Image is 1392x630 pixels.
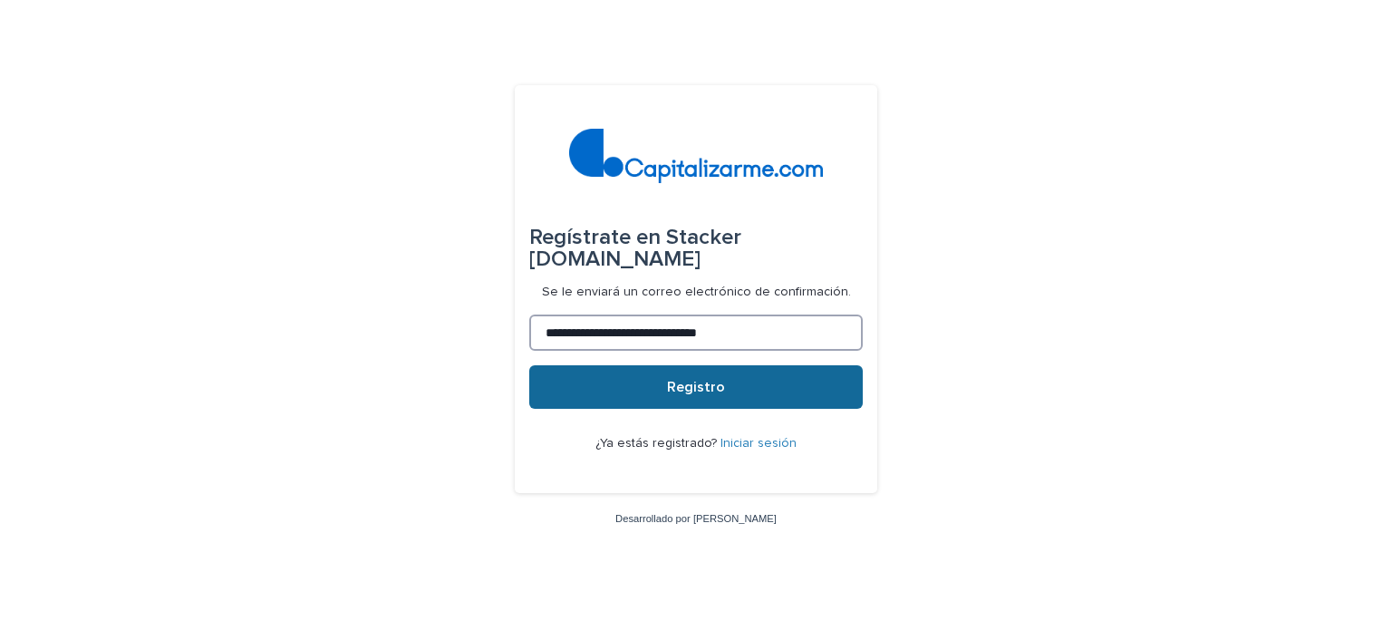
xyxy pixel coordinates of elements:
[595,437,717,450] font: ¿Ya estás registrado?
[542,286,851,298] font: Se le enviará un correo electrónico de confirmación.
[615,513,777,524] a: Desarrollado por [PERSON_NAME]
[667,380,725,394] font: Registro
[569,129,824,183] img: 4arMvv9wSvmHTHbXwTim
[529,227,661,248] font: Regístrate en
[529,227,741,270] font: Stacker [DOMAIN_NAME]
[720,437,797,450] a: Iniciar sesión
[529,365,863,409] button: Registro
